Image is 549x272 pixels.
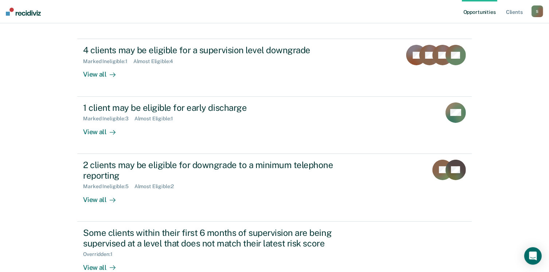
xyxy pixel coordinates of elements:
[83,58,133,65] div: Marked Ineligible : 1
[83,228,339,249] div: Some clients within their first 6 months of supervision are being supervised at a level that does...
[77,39,471,96] a: 4 clients may be eligible for a supervision level downgradeMarked Ineligible:1Almost Eligible:4Vi...
[83,65,124,79] div: View all
[83,45,339,55] div: 4 clients may be eligible for a supervision level downgrade
[77,154,471,222] a: 2 clients may be eligible for downgrade to a minimum telephone reportingMarked Ineligible:5Almost...
[134,116,179,122] div: Almost Eligible : 1
[83,116,134,122] div: Marked Ineligible : 3
[134,183,180,190] div: Almost Eligible : 2
[6,8,41,16] img: Recidiviz
[83,102,339,113] div: 1 client may be eligible for early discharge
[524,247,542,265] div: Open Intercom Messenger
[83,190,124,204] div: View all
[532,5,543,17] button: S
[83,251,118,257] div: Overridden : 1
[83,183,134,190] div: Marked Ineligible : 5
[77,97,471,154] a: 1 client may be eligible for early dischargeMarked Ineligible:3Almost Eligible:1View all
[83,122,124,136] div: View all
[83,160,339,181] div: 2 clients may be eligible for downgrade to a minimum telephone reporting
[133,58,179,65] div: Almost Eligible : 4
[83,257,124,272] div: View all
